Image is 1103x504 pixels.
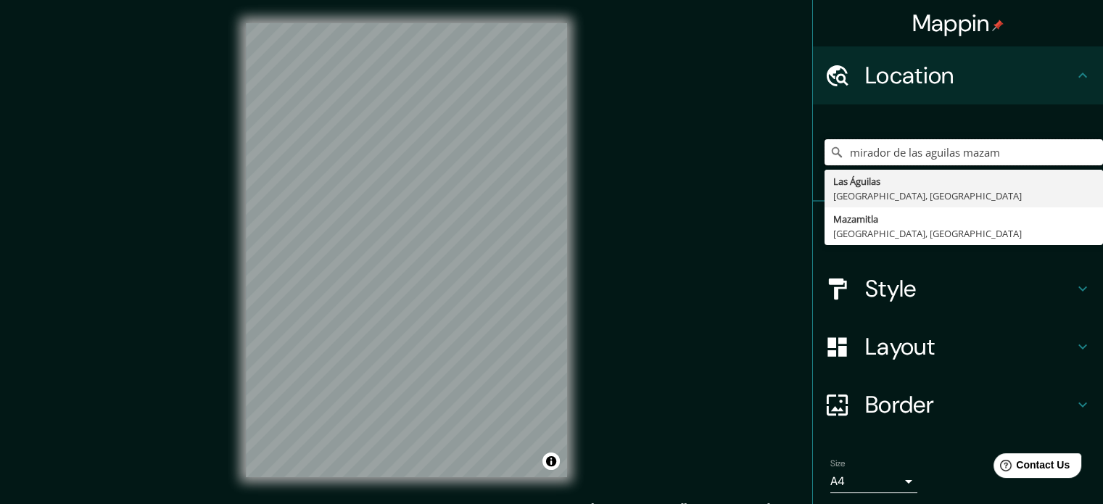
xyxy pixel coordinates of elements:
[865,390,1074,419] h4: Border
[246,23,567,477] canvas: Map
[813,376,1103,434] div: Border
[813,318,1103,376] div: Layout
[542,453,560,470] button: Toggle attribution
[813,260,1103,318] div: Style
[912,9,1004,38] h4: Mappin
[974,447,1087,488] iframe: Help widget launcher
[833,212,1094,226] div: Mazamitla
[813,202,1103,260] div: Pins
[833,189,1094,203] div: [GEOGRAPHIC_DATA], [GEOGRAPHIC_DATA]
[830,458,846,470] label: Size
[992,20,1004,31] img: pin-icon.png
[865,216,1074,245] h4: Pins
[813,46,1103,104] div: Location
[825,139,1103,165] input: Pick your city or area
[865,274,1074,303] h4: Style
[865,61,1074,90] h4: Location
[833,174,1094,189] div: Las Águilas
[830,470,917,493] div: A4
[865,332,1074,361] h4: Layout
[833,226,1094,241] div: [GEOGRAPHIC_DATA], [GEOGRAPHIC_DATA]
